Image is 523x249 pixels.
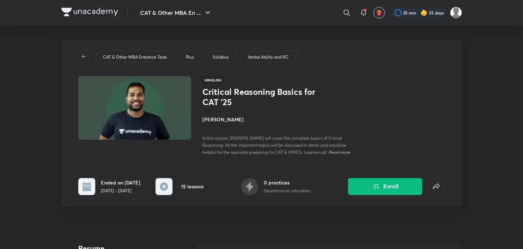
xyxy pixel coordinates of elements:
[420,9,427,16] img: streak
[329,149,351,155] span: Read more
[101,188,140,194] p: [DATE] - [DATE]
[202,135,346,155] span: In this course, [PERSON_NAME] will cover the complete basics of Critical Reasoning. All the impor...
[103,54,167,60] p: CAT & Other MBA Entrance Tests
[61,8,118,18] a: Company Logo
[450,7,462,19] img: Abhishek gupta
[77,75,192,140] img: Thumbnail
[202,116,360,123] h4: [PERSON_NAME]
[101,179,140,186] h6: Ended on [DATE]
[211,54,230,60] a: Syllabus
[246,54,290,60] a: Verbal Ability and RC
[264,188,310,194] p: 0 questions by educators
[184,54,195,60] a: Plus
[61,8,118,16] img: Company Logo
[213,54,229,60] p: Syllabus
[248,54,288,60] p: Verbal Ability and RC
[428,178,445,195] button: false
[181,183,203,190] h6: 15 lessons
[186,54,194,60] p: Plus
[376,10,382,16] img: avatar
[264,179,310,186] h6: 0 practices
[202,87,318,107] h1: Critical Reasoning Basics for CAT '25
[348,178,422,195] button: Enroll
[136,6,216,20] button: CAT & Other MBA En ...
[373,7,385,18] button: avatar
[202,76,224,84] span: Hinglish
[102,54,168,60] a: CAT & Other MBA Entrance Tests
